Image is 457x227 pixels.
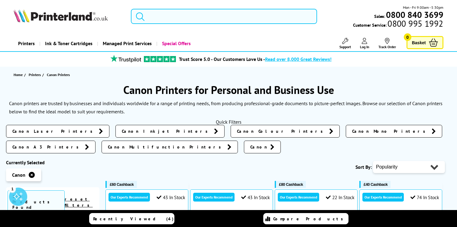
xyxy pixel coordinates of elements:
span: 108 Products Found [8,190,65,213]
a: Canon Laser Printers [6,125,109,138]
div: Our Experts Recommend [278,193,319,202]
span: Support [339,45,351,49]
a: Trust Score 5.0 - Our Customers Love Us -Read over 8,000 Great Reviews! [179,56,332,62]
a: Log In [360,38,369,49]
span: Canon Inkjet Printers [122,128,211,134]
a: Printers [14,36,39,51]
span: Canon A3 Printers [12,144,82,150]
a: Track Order [378,38,396,49]
span: Read over 8,000 Great Reviews! [265,56,332,62]
a: Support [339,38,351,49]
div: 43 In Stock [157,194,185,200]
a: Compare Products [263,213,348,224]
div: 43 In Stock [241,194,270,200]
a: Basket 0 [407,36,443,49]
span: 0800 995 1992 [387,21,443,26]
span: Canon Laser Printers [12,128,96,134]
span: Compare Products [273,216,346,222]
span: Customer Service: [353,21,443,28]
span: 0 [404,33,411,41]
a: Canon Inkjet Printers [115,125,225,138]
span: Canon Colour Printers [237,128,326,134]
div: 22 In Stock [326,194,354,200]
a: Printerland Logo [14,9,123,24]
p: Canon printers are trusted by businesses and individuals worldwide for a range of printing needs,... [9,99,448,116]
img: trustpilot rating [108,55,144,62]
a: 0800 840 3699 [385,12,443,18]
span: Sort By: [355,164,372,170]
a: Special Offers [156,36,195,51]
span: Basket [412,38,426,47]
a: Recently Viewed (4) [89,213,174,224]
button: £40 Cashback [359,181,391,188]
span: Canon Multifunction Printers [108,144,224,150]
button: £80 Cashback [275,181,306,188]
span: Sales: [374,13,385,19]
div: Our Experts Recommend [109,193,150,202]
img: Printerland Logo [14,9,108,22]
div: Our Experts Recommend [362,193,404,202]
a: Ink & Toner Cartridges [39,36,97,51]
a: Canon Mono Printers [346,125,442,138]
a: Canon A3 Printers [6,141,96,153]
b: 0800 840 3699 [386,9,443,20]
span: £80 Cashback [279,182,303,187]
span: Log In [360,45,369,49]
a: reset filters [65,196,93,208]
div: 74 In Stock [410,194,439,200]
a: Printers [29,72,42,78]
span: Mon - Fri 9:00am - 5:30pm [403,5,443,10]
span: Canon [250,144,267,150]
span: Recently Viewed (4) [93,216,174,222]
div: 1 [9,185,16,192]
h1: Canon Printers for Personal and Business Use [6,83,451,97]
span: £60 Cashback [110,182,134,187]
div: Currently Selected [6,159,99,165]
a: Canon [244,141,281,153]
a: Canon Multifunction Printers [102,141,238,153]
span: Ink & Toner Cartridges [45,36,92,51]
span: Canon Mono Printers [352,128,429,134]
div: Quick Filters [6,119,451,125]
button: £60 Cashback [105,181,137,188]
span: Printers [29,72,41,78]
a: Managed Print Services [97,36,156,51]
div: Our Experts Recommend [193,193,235,202]
img: trustpilot rating [144,56,176,62]
span: Canon Printers [47,72,70,77]
a: Canon Colour Printers [231,125,340,138]
span: Canon [12,172,25,178]
a: Home [14,72,24,78]
span: £40 Cashback [364,182,387,187]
